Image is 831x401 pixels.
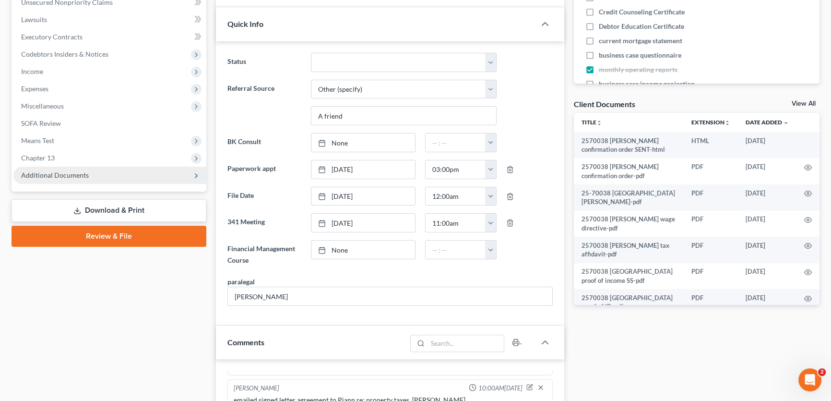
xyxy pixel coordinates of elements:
a: Date Added expand_more [746,119,789,126]
label: Financial Management Course [223,240,306,269]
a: View All [792,100,816,107]
a: Review & File [12,226,206,247]
td: PDF [684,289,738,316]
input: -- [228,287,552,305]
a: SOFA Review [13,115,206,132]
td: [DATE] [738,158,796,184]
iframe: Intercom live chat [798,368,821,391]
td: [DATE] [738,263,796,290]
td: [DATE] [738,184,796,211]
span: Debtor Education Certificate [599,22,684,31]
td: PDF [684,211,738,237]
td: 2570038 [PERSON_NAME] confirmation order SENT-html [574,132,684,158]
input: Search... [427,335,504,352]
a: Titleunfold_more [582,119,602,126]
td: HTML [684,132,738,158]
td: 2570038 [GEOGRAPHIC_DATA] proof of income SS-pdf [574,263,684,290]
a: [DATE] [311,160,415,179]
i: unfold_more [596,120,602,126]
input: -- : -- [426,160,486,179]
td: PDF [684,263,738,290]
span: business case income projection [599,79,695,89]
td: [DATE] [738,211,796,237]
td: [DATE] [738,132,796,158]
input: Other Referral Source [311,107,496,125]
span: SOFA Review [21,119,61,127]
td: [DATE] [738,289,796,316]
span: Lawsuits [21,15,47,24]
label: Referral Source [223,80,306,126]
span: monthly operating reports [599,65,677,74]
td: 2570038 [PERSON_NAME] confirmation order-pdf [574,158,684,184]
i: unfold_more [724,120,730,126]
a: Lawsuits [13,11,206,28]
a: None [311,134,415,152]
label: File Date [223,187,306,206]
span: 10:00AM[DATE] [478,384,522,393]
label: 341 Meeting [223,213,306,232]
input: -- : -- [426,241,486,259]
i: expand_more [783,120,789,126]
a: [DATE] [311,214,415,232]
td: PDF [684,184,738,211]
span: Credit Counseling Certificate [599,7,685,17]
td: [DATE] [738,237,796,263]
span: Codebtors Insiders & Notices [21,50,108,58]
td: PDF [684,237,738,263]
span: Miscellaneous [21,102,64,110]
input: -- : -- [426,214,486,232]
a: Executory Contracts [13,28,206,46]
input: -- : -- [426,187,486,206]
a: [DATE] [311,187,415,206]
span: Executory Contracts [21,33,83,41]
span: Comments [227,338,264,347]
span: 2 [818,368,826,376]
div: [PERSON_NAME] [234,384,279,393]
span: Additional Documents [21,171,89,179]
td: 2570038 [PERSON_NAME] wage directive-pdf [574,211,684,237]
label: BK Consult [223,133,306,152]
span: current mortgage statement [599,36,682,46]
input: -- : -- [426,134,486,152]
span: Income [21,67,43,75]
td: PDF [684,158,738,184]
td: 2570038 [GEOGRAPHIC_DATA] proof of ID-pdf [574,289,684,316]
td: 2570038 [PERSON_NAME] tax affidavit-pdf [574,237,684,263]
span: Expenses [21,85,48,93]
span: business case questionnaire [599,50,681,60]
div: Client Documents [574,99,635,109]
a: Download & Print [12,199,206,222]
label: Status [223,53,306,72]
label: Paperwork appt [223,160,306,179]
a: None [311,241,415,259]
span: Quick Info [227,19,263,28]
div: paralegal [227,277,255,287]
td: 25-70038 [GEOGRAPHIC_DATA][PERSON_NAME]-pdf [574,184,684,211]
a: Extensionunfold_more [691,119,730,126]
span: Chapter 13 [21,154,55,162]
span: Means Test [21,136,54,145]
